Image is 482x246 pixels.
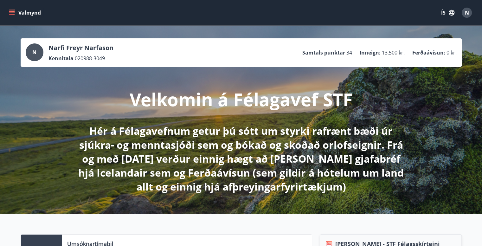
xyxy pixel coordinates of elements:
p: Kennitala [48,55,74,62]
button: ÍS [438,7,458,18]
p: Samtals punktar [302,49,345,56]
p: Inneign : [360,49,381,56]
span: 34 [346,49,352,56]
span: N [32,49,36,56]
span: N [465,9,469,16]
span: 13.500 kr. [382,49,405,56]
p: Narfi Freyr Narfason [48,43,113,52]
span: 020988-3049 [75,55,105,62]
p: Hér á Félagavefnum getur þú sótt um styrki rafrænt bæði úr sjúkra- og menntasjóði sem og bókað og... [74,124,408,194]
span: 0 kr. [447,49,457,56]
button: N [459,5,474,20]
button: menu [8,7,43,18]
p: Velkomin á Félagavef STF [130,87,353,111]
p: Ferðaávísun : [412,49,445,56]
